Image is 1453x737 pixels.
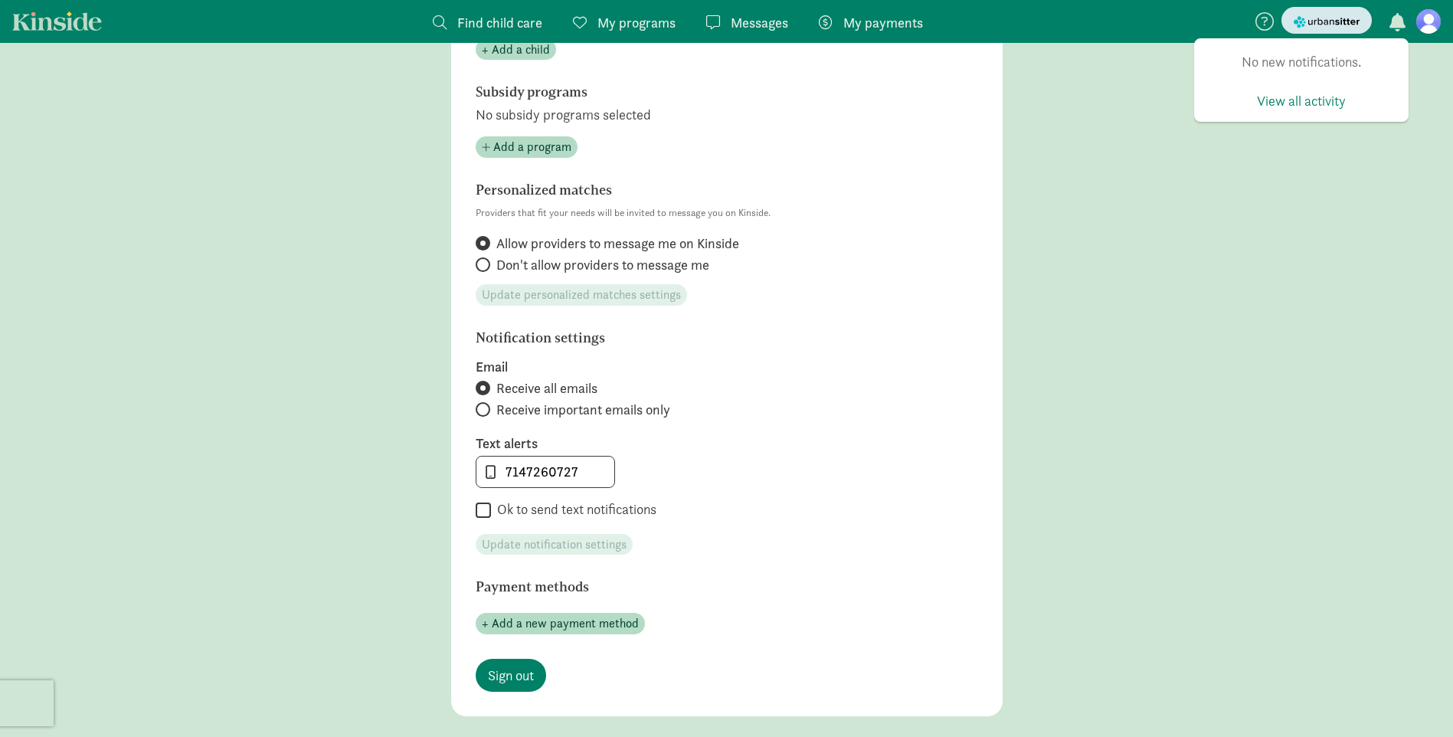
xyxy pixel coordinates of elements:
[597,12,676,33] span: My programs
[12,11,102,31] a: Kinside
[482,41,550,59] span: + Add a child
[843,12,923,33] span: My payments
[482,536,627,554] span: Update notification settings
[476,84,897,100] h6: Subsidy programs
[496,401,670,419] span: Receive important emails only
[476,136,578,158] button: Add a program
[476,457,614,487] input: 555-555-5555
[476,358,978,376] label: Email
[496,256,709,274] span: Don't allow providers to message me
[476,106,978,124] p: No subsidy programs selected
[476,330,897,346] h6: Notification settings
[482,286,681,304] span: Update personalized matches settings
[476,39,556,61] button: + Add a child
[476,284,687,306] button: Update personalized matches settings
[1195,39,1408,84] div: No new notifications.
[493,138,571,156] span: Add a program
[482,614,639,633] span: + Add a new payment method
[476,659,546,692] a: Sign out
[731,12,788,33] span: Messages
[1257,90,1346,111] span: View all activity
[476,613,645,634] button: + Add a new payment method
[457,12,542,33] span: Find child care
[1294,14,1360,30] img: urbansitter_logo_small.svg
[476,579,897,595] h6: Payment methods
[491,500,656,519] label: Ok to send text notifications
[496,379,597,398] span: Receive all emails
[488,665,534,686] span: Sign out
[476,182,897,198] h6: Personalized matches
[476,434,978,453] label: Text alerts
[476,534,633,555] button: Update notification settings
[476,204,978,222] p: Providers that fit your needs will be invited to message you on Kinside.
[496,234,739,253] span: Allow providers to message me on Kinside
